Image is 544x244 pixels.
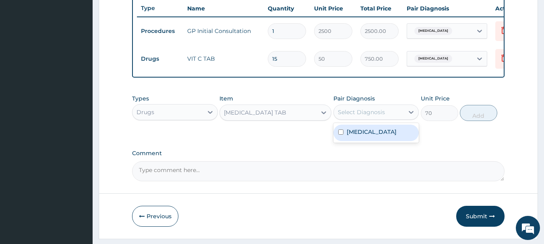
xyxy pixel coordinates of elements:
[183,23,264,39] td: GP Initial Consultation
[137,108,154,116] div: Drugs
[137,24,183,39] td: Procedures
[132,4,151,23] div: Minimize live chat window
[183,51,264,67] td: VIT C TAB
[132,150,505,157] label: Comment
[47,72,111,153] span: We're online!
[132,206,178,227] button: Previous
[491,0,532,16] th: Actions
[132,95,149,102] label: Types
[414,27,452,35] span: [MEDICAL_DATA]
[333,94,375,103] label: Pair Diagnosis
[414,55,452,63] span: [MEDICAL_DATA]
[219,94,233,103] label: Item
[356,0,403,16] th: Total Price
[264,0,310,16] th: Quantity
[183,0,264,16] th: Name
[460,105,497,121] button: Add
[42,45,135,55] div: Chat with us now
[137,1,183,16] th: Type
[310,0,356,16] th: Unit Price
[224,109,286,117] div: [MEDICAL_DATA] TAB
[456,206,505,227] button: Submit
[338,108,385,116] div: Select Diagnosis
[15,40,33,60] img: d_794563401_company_1708531726252_794563401
[137,51,183,66] td: Drugs
[403,0,491,16] th: Pair Diagnosis
[4,160,153,189] textarea: Type your message and hit 'Enter'
[421,94,450,103] label: Unit Price
[347,128,397,136] label: [MEDICAL_DATA]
